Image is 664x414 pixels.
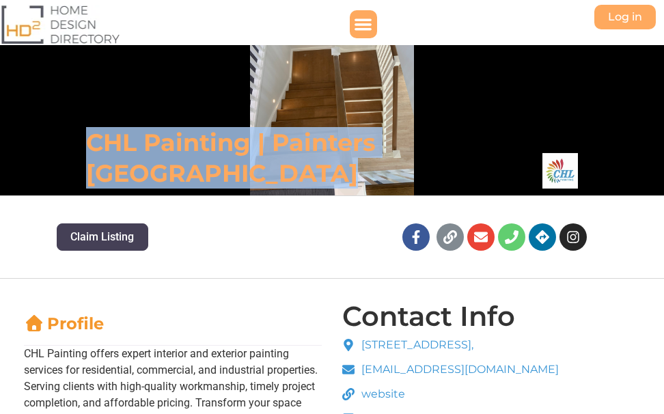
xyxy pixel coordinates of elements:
button: Claim Listing [57,223,148,251]
a: [EMAIL_ADDRESS][DOMAIN_NAME] [342,361,559,378]
a: Profile [24,314,104,333]
a: website [342,386,559,402]
span: Log in [608,12,642,23]
h6: CHL Painting | Painters [GEOGRAPHIC_DATA] [86,127,429,189]
a: Log in [594,5,656,29]
span: [EMAIL_ADDRESS][DOMAIN_NAME] [358,361,559,378]
div: Menu Toggle [350,10,378,38]
h4: Contact Info [342,303,515,330]
span: website [358,386,405,402]
span: [STREET_ADDRESS], [358,337,473,353]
